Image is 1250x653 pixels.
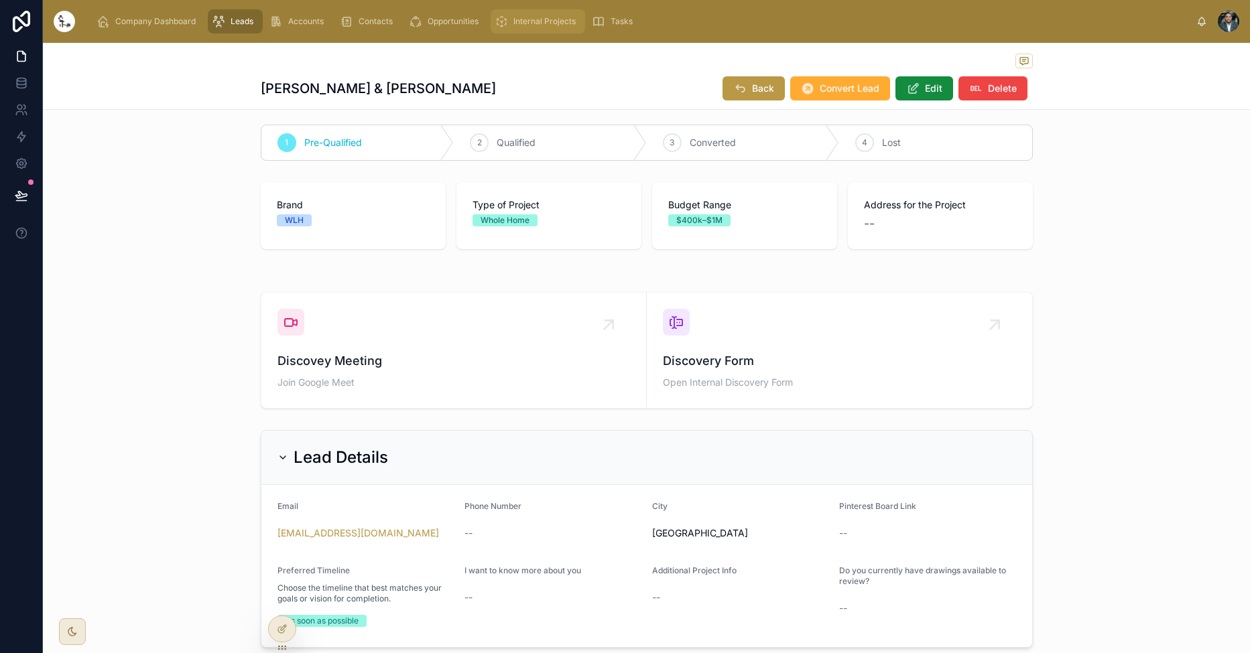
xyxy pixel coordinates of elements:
span: I want to know more about you [464,565,581,575]
span: -- [464,526,473,540]
span: City [652,501,668,511]
a: Internal Projects [491,9,585,33]
button: Delete [958,76,1027,100]
span: Join Google Meet [277,376,630,389]
span: Company Dashboard [115,16,196,27]
h1: [PERSON_NAME] & [PERSON_NAME] [261,79,496,98]
span: 1 [285,137,288,148]
span: -- [864,214,875,233]
div: WLH [285,214,304,226]
span: Pre-Qualified [304,136,362,149]
span: Budget Range [668,198,821,212]
span: 4 [862,137,867,148]
span: Edit [925,82,942,95]
span: Discovey Meeting [277,352,630,370]
a: Opportunities [405,9,488,33]
span: Internal Projects [513,16,576,27]
span: Lost [882,136,901,149]
span: Accounts [288,16,324,27]
span: Open Internal Discovery Form [663,376,1016,389]
span: Contacts [359,16,393,27]
span: Back [752,82,774,95]
span: Delete [988,82,1017,95]
a: Discovery FormOpen Internal Discovery Form [647,293,1032,408]
a: Discovey MeetingJoin Google Meet [261,293,647,408]
button: Convert Lead [790,76,890,100]
span: Preferred Timeline [277,565,350,575]
span: Discovery Form [663,352,1016,370]
span: Qualified [497,136,536,149]
div: scrollable content [86,7,1196,36]
a: Contacts [336,9,402,33]
span: -- [652,591,660,604]
span: Email [277,501,298,511]
a: Leads [208,9,263,33]
div: $400k–$1M [676,214,723,226]
button: Edit [895,76,953,100]
span: [GEOGRAPHIC_DATA] [652,526,829,540]
span: Leads [231,16,253,27]
span: -- [839,601,847,615]
span: Choose the timeline that best matches your goals or vision for completion. [277,583,454,604]
span: Type of Project [473,198,625,212]
span: Tasks [611,16,633,27]
span: Convert Lead [820,82,879,95]
span: Additional Project Info [652,565,737,575]
span: Converted [690,136,736,149]
div: Whole Home [481,214,529,226]
span: -- [464,591,473,604]
h2: Lead Details [294,447,388,468]
img: App logo [54,11,75,32]
button: Back [723,76,785,100]
span: Pinterest Board Link [839,501,916,511]
span: 2 [477,137,482,148]
span: -- [839,526,847,540]
div: As soon as possible [286,615,359,627]
span: 3 [670,137,674,148]
span: Phone Number [464,501,521,511]
a: Company Dashboard [92,9,205,33]
span: Brand [277,198,430,212]
a: Accounts [265,9,333,33]
span: Do you currently have drawings available to review? [839,565,1006,586]
a: Tasks [588,9,642,33]
a: [EMAIL_ADDRESS][DOMAIN_NAME] [277,526,439,540]
span: Address for the Project [864,198,1017,212]
span: Opportunities [428,16,479,27]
